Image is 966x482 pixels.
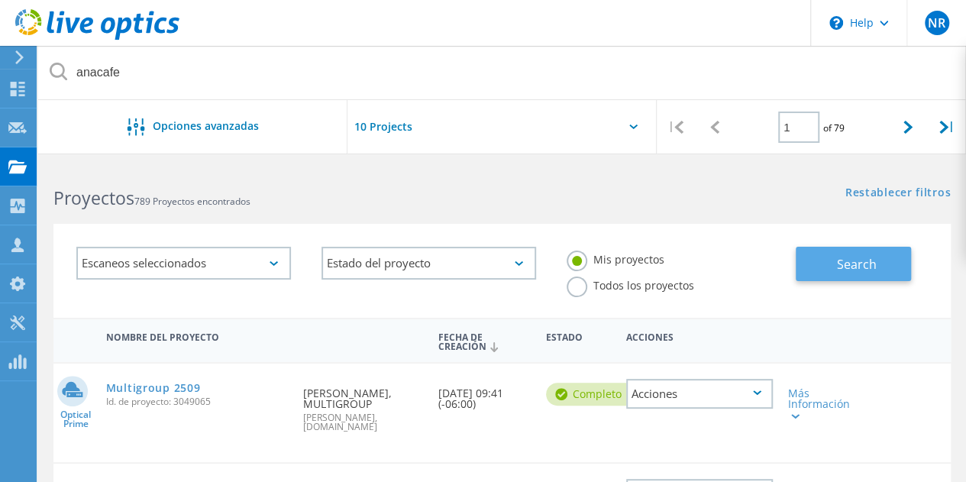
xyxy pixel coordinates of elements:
button: Search [796,247,911,281]
span: [PERSON_NAME], [DOMAIN_NAME] [303,413,422,432]
div: [DATE] 09:41 (-06:00) [431,364,538,425]
b: Proyectos [53,186,134,210]
div: | [657,100,696,154]
span: Optical Prime [53,410,99,429]
label: Todos los proyectos [567,277,694,291]
div: Fecha de creación [431,322,538,360]
div: completo [546,383,637,406]
span: Opciones avanzadas [152,121,258,131]
div: Estado del proyecto [321,247,536,280]
span: Id. de proyecto: 3049065 [106,397,289,406]
span: NR [928,17,945,29]
div: [PERSON_NAME], MULTIGROUP [296,364,430,447]
div: Acciones [619,322,780,350]
div: Más Información [788,388,845,420]
div: Escaneos seleccionados [76,247,291,280]
span: Search [837,256,877,273]
span: of 79 [823,121,845,134]
div: | [927,100,966,154]
a: Multigroup 2509 [106,383,201,393]
div: Estado [538,322,619,350]
a: Restablecer filtros [845,187,951,200]
div: Nombre del proyecto [99,322,296,350]
span: 789 Proyectos encontrados [134,195,250,208]
div: Acciones [626,379,773,409]
svg: \n [829,16,843,30]
label: Mis proyectos [567,251,664,265]
a: Live Optics Dashboard [15,32,179,43]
